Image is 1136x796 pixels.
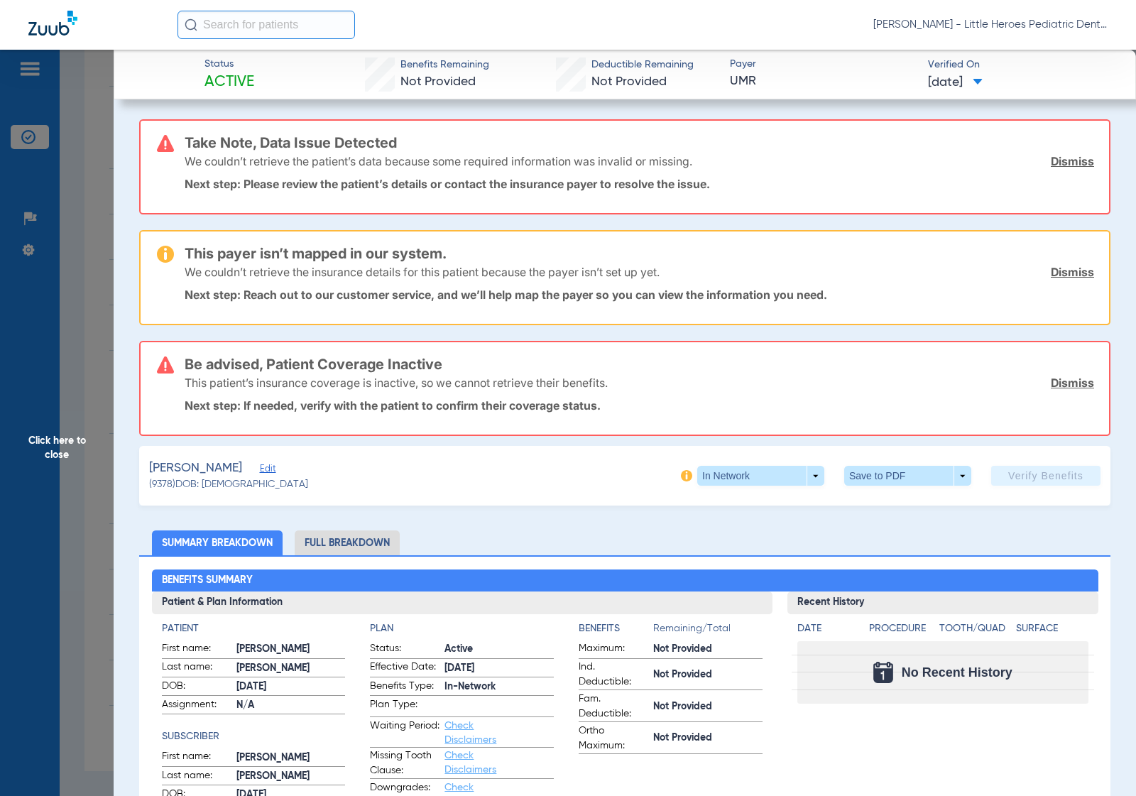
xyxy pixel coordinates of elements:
[370,697,439,716] span: Plan Type:
[653,642,763,657] span: Not Provided
[157,246,174,263] img: warning-icon
[444,751,496,775] a: Check Disclaimers
[873,18,1108,32] span: [PERSON_NAME] - Little Heroes Pediatric Dentistry
[152,591,773,614] h3: Patient & Plan Information
[928,58,1113,72] span: Verified On
[1016,621,1088,641] app-breakdown-title: Surface
[162,621,346,636] h4: Patient
[185,177,1094,191] p: Next step: Please review the patient’s details or contact the insurance payer to resolve the issue.
[591,58,694,72] span: Deductible Remaining
[444,642,554,657] span: Active
[844,466,971,486] button: Save to PDF
[869,621,934,641] app-breakdown-title: Procedure
[152,569,1098,592] h2: Benefits Summary
[236,680,346,694] span: [DATE]
[579,692,648,721] span: Fam. Deductible:
[162,660,231,677] span: Last name:
[204,57,254,72] span: Status
[579,621,653,641] app-breakdown-title: Benefits
[730,72,915,90] span: UMR
[653,621,763,641] span: Remaining/Total
[730,57,915,72] span: Payer
[236,751,346,765] span: [PERSON_NAME]
[797,621,857,636] h4: Date
[162,768,231,785] span: Last name:
[157,135,174,152] img: error-icon
[370,621,554,636] h4: Plan
[579,621,653,636] h4: Benefits
[157,356,174,374] img: error-icon
[1051,154,1094,168] a: Dismiss
[400,75,476,88] span: Not Provided
[370,641,439,658] span: Status:
[162,697,231,714] span: Assignment:
[152,530,283,555] li: Summary Breakdown
[939,621,1011,636] h4: Tooth/Quad
[579,660,648,689] span: Ind. Deductible:
[869,621,934,636] h4: Procedure
[162,749,231,766] span: First name:
[591,75,667,88] span: Not Provided
[185,246,1094,261] h3: This payer isn’t mapped in our system.
[797,621,857,641] app-breakdown-title: Date
[185,357,1094,371] h3: Be advised, Patient Coverage Inactive
[444,661,554,676] span: [DATE]
[370,679,439,696] span: Benefits Type:
[579,641,648,658] span: Maximum:
[787,591,1098,614] h3: Recent History
[236,642,346,657] span: [PERSON_NAME]
[185,376,608,390] p: This patient’s insurance coverage is inactive, so we cannot retrieve their benefits.
[653,731,763,746] span: Not Provided
[185,288,1094,302] p: Next step: Reach out to our customer service, and we’ll help map the payer so you can view the in...
[295,530,400,555] li: Full Breakdown
[579,724,648,753] span: Ortho Maximum:
[1065,728,1136,796] iframe: Chat Widget
[928,74,983,92] span: [DATE]
[873,662,893,683] img: Calendar
[444,680,554,694] span: In-Network
[149,477,308,492] span: (9378) DOB: [DEMOGRAPHIC_DATA]
[185,398,1094,413] p: Next step: If needed, verify with the patient to confirm their coverage status.
[902,665,1012,680] span: No Recent History
[185,18,197,31] img: Search Icon
[185,136,1094,150] h3: Take Note, Data Issue Detected
[162,641,231,658] span: First name:
[370,748,439,778] span: Missing Tooth Clause:
[653,699,763,714] span: Not Provided
[236,769,346,784] span: [PERSON_NAME]
[1051,376,1094,390] a: Dismiss
[400,58,489,72] span: Benefits Remaining
[162,679,231,696] span: DOB:
[370,660,439,677] span: Effective Date:
[697,466,824,486] button: In Network
[370,719,439,747] span: Waiting Period:
[444,721,496,745] a: Check Disclaimers
[185,154,692,168] p: We couldn’t retrieve the patient’s data because some required information was invalid or missing.
[162,729,346,744] h4: Subscriber
[681,470,692,481] img: info-icon
[204,72,254,92] span: Active
[149,459,242,477] span: [PERSON_NAME]
[185,265,660,279] p: We couldn’t retrieve the insurance details for this patient because the payer isn’t set up yet.
[236,661,346,676] span: [PERSON_NAME]
[260,464,273,477] span: Edit
[653,667,763,682] span: Not Provided
[1051,265,1094,279] a: Dismiss
[28,11,77,36] img: Zuub Logo
[236,698,346,713] span: N/A
[177,11,355,39] input: Search for patients
[1016,621,1088,636] h4: Surface
[939,621,1011,641] app-breakdown-title: Tooth/Quad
